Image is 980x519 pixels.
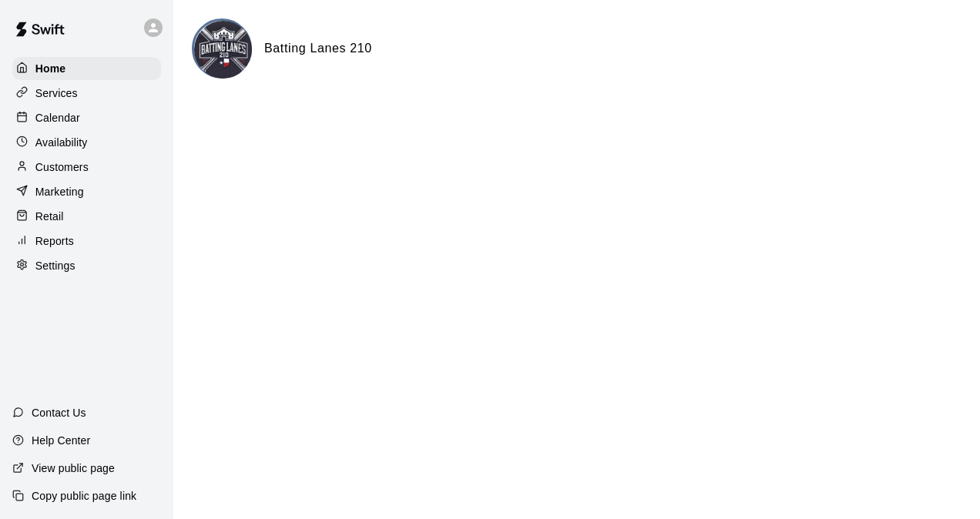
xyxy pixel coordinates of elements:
a: Customers [12,156,161,179]
h6: Batting Lanes 210 [264,39,372,59]
p: Calendar [35,110,80,126]
p: Reports [35,233,74,249]
img: Batting Lanes 210 logo [194,21,252,79]
p: Contact Us [32,405,86,420]
p: Settings [35,258,76,273]
a: Marketing [12,180,161,203]
p: Availability [35,135,88,150]
p: Marketing [35,184,84,199]
p: Help Center [32,433,90,448]
p: View public page [32,460,115,476]
a: Settings [12,254,161,277]
a: Retail [12,205,161,228]
a: Home [12,57,161,80]
a: Services [12,82,161,105]
a: Calendar [12,106,161,129]
p: Customers [35,159,89,175]
a: Availability [12,131,161,154]
p: Retail [35,209,64,224]
p: Copy public page link [32,488,136,504]
a: Reports [12,229,161,253]
p: Services [35,85,78,101]
p: Home [35,61,66,76]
